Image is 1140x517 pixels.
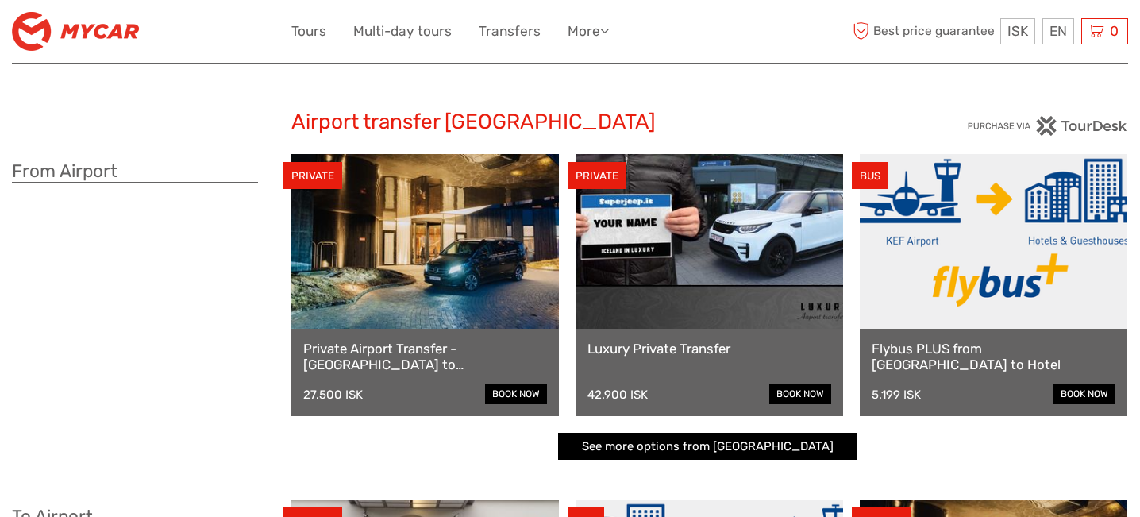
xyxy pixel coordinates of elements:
a: Multi-day tours [353,20,452,43]
a: Luxury Private Transfer [587,341,831,357]
h3: From Airport [12,160,258,183]
div: EN [1042,18,1074,44]
h2: Airport transfer [GEOGRAPHIC_DATA] [291,110,849,135]
a: book now [769,384,831,404]
a: More [568,20,609,43]
div: PRIVATE [283,162,342,190]
a: Private Airport Transfer - [GEOGRAPHIC_DATA] to [GEOGRAPHIC_DATA] [303,341,547,373]
a: Tours [291,20,326,43]
div: 5.199 ISK [872,388,921,402]
a: Flybus PLUS from [GEOGRAPHIC_DATA] to Hotel [872,341,1115,373]
div: 42.900 ISK [587,388,648,402]
a: book now [485,384,547,404]
a: See more options from [GEOGRAPHIC_DATA] [558,433,857,461]
div: BUS [852,162,888,190]
span: ISK [1007,23,1028,39]
div: 27.500 ISK [303,388,363,402]
span: Best price guarantee [849,18,997,44]
a: Transfers [479,20,541,43]
img: PurchaseViaTourDesk.png [967,116,1128,136]
img: 3195-1797b0cd-02a8-4b19-8eb3-e1b3e2a469b3_logo_small.png [12,12,139,51]
a: book now [1053,384,1115,404]
div: PRIVATE [568,162,626,190]
span: 0 [1107,23,1121,39]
